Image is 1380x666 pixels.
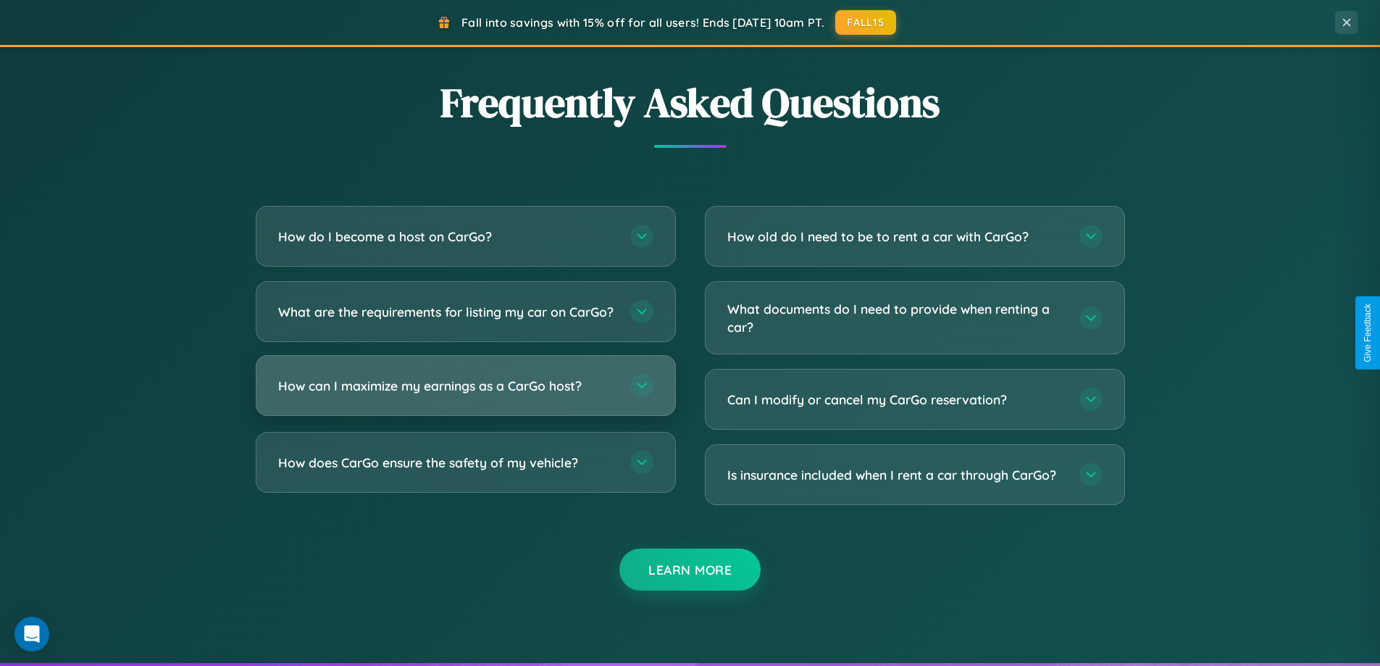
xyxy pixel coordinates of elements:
[727,228,1065,246] h3: How old do I need to be to rent a car with CarGo?
[256,75,1125,130] h2: Frequently Asked Questions
[14,617,49,652] div: Open Intercom Messenger
[835,10,896,35] button: FALL15
[278,228,616,246] h3: How do I become a host on CarGo?
[278,454,616,472] h3: How does CarGo ensure the safety of my vehicle?
[619,549,761,591] button: Learn More
[727,391,1065,409] h3: Can I modify or cancel my CarGo reservation?
[727,466,1065,484] h3: Is insurance included when I rent a car through CarGo?
[278,377,616,395] h3: How can I maximize my earnings as a CarGo host?
[461,15,824,30] span: Fall into savings with 15% off for all users! Ends [DATE] 10am PT.
[278,303,616,321] h3: What are the requirements for listing my car on CarGo?
[1363,304,1373,362] div: Give Feedback
[727,300,1065,336] h3: What documents do I need to provide when renting a car?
